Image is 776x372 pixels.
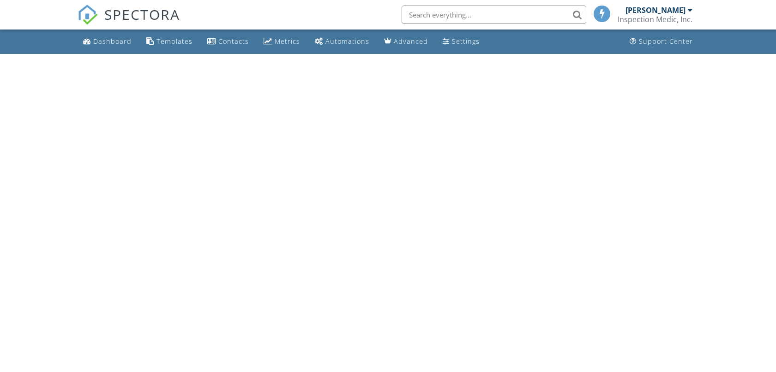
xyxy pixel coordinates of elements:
[78,12,180,32] a: SPECTORA
[260,33,304,50] a: Metrics
[218,37,249,46] div: Contacts
[143,33,196,50] a: Templates
[156,37,192,46] div: Templates
[78,5,98,25] img: The Best Home Inspection Software - Spectora
[626,6,686,15] div: [PERSON_NAME]
[79,33,135,50] a: Dashboard
[452,37,480,46] div: Settings
[618,15,692,24] div: Inspection Medic, Inc.
[626,33,697,50] a: Support Center
[204,33,253,50] a: Contacts
[394,37,428,46] div: Advanced
[380,33,432,50] a: Advanced
[104,5,180,24] span: SPECTORA
[275,37,300,46] div: Metrics
[325,37,369,46] div: Automations
[439,33,483,50] a: Settings
[311,33,373,50] a: Automations (Basic)
[402,6,586,24] input: Search everything...
[639,37,693,46] div: Support Center
[93,37,132,46] div: Dashboard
